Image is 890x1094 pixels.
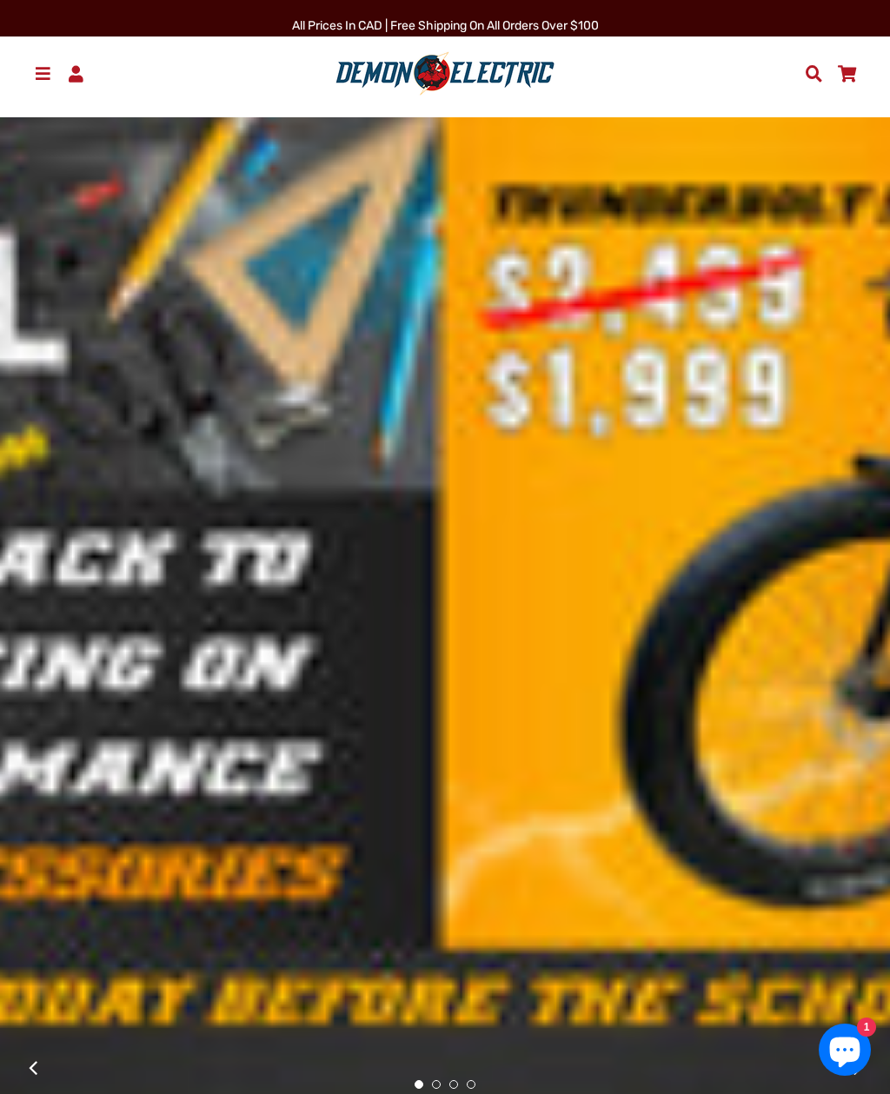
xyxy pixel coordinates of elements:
button: 4 of 4 [467,1080,475,1089]
img: Demon Electric logo [329,51,561,96]
span: All Prices in CAD | Free shipping on all orders over $100 [292,18,599,33]
inbox-online-store-chat: Shopify online store chat [814,1024,876,1080]
button: 1 of 4 [415,1080,423,1089]
button: 2 of 4 [432,1080,441,1089]
button: 3 of 4 [449,1080,458,1089]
